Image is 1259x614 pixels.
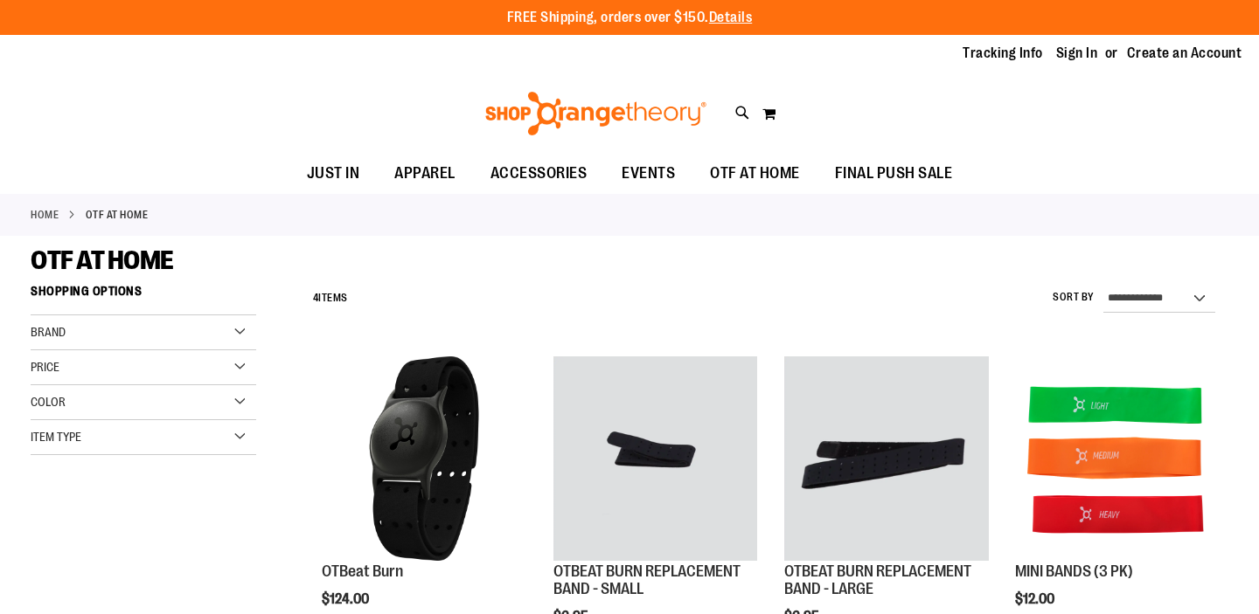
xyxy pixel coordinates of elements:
strong: Shopping Options [31,276,256,315]
span: Price [31,360,59,374]
span: JUST IN [307,154,360,193]
a: EVENTS [604,154,692,194]
span: 4 [313,292,319,304]
span: FINAL PUSH SALE [835,154,953,193]
a: OTBeat Burn [322,562,403,580]
span: ACCESSORIES [490,154,588,193]
a: Create an Account [1127,44,1242,63]
img: OTBEAT BURN REPLACEMENT BAND - LARGE [784,356,989,561]
p: FREE Shipping, orders over $150. [507,8,753,28]
h2: Items [313,285,348,312]
span: $12.00 [1015,591,1057,607]
a: OTBEAT BURN REPLACEMENT BAND - LARGE [784,356,989,563]
a: Details [709,10,753,25]
a: MINI BANDS (3 PK) [1015,356,1220,563]
img: MINI BANDS (3 PK) [1015,356,1220,561]
span: APPAREL [394,154,456,193]
a: Home [31,207,59,223]
span: Brand [31,325,66,339]
a: OTBEAT BURN REPLACEMENT BAND - SMALL [553,356,758,563]
a: Main view of OTBeat Burn 6.0-C [322,356,526,563]
a: OTBEAT BURN REPLACEMENT BAND - SMALL [553,562,741,597]
img: OTBEAT BURN REPLACEMENT BAND - SMALL [553,356,758,561]
span: Item Type [31,430,81,444]
a: MINI BANDS (3 PK) [1015,562,1133,580]
span: OTF AT HOME [31,245,174,275]
span: $124.00 [322,591,372,607]
a: Tracking Info [963,44,1043,63]
span: OTF AT HOME [710,154,800,193]
a: Sign In [1056,44,1098,63]
a: FINAL PUSH SALE [817,154,970,194]
a: OTF AT HOME [692,154,817,193]
label: Sort By [1053,290,1095,305]
a: ACCESSORIES [473,154,605,194]
a: OTBEAT BURN REPLACEMENT BAND - LARGE [784,562,971,597]
span: Color [31,395,66,409]
a: JUST IN [289,154,378,194]
img: Main view of OTBeat Burn 6.0-C [322,356,526,561]
img: Shop Orangetheory [483,92,709,135]
span: EVENTS [622,154,675,193]
strong: OTF AT HOME [86,207,149,223]
a: APPAREL [377,154,473,194]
